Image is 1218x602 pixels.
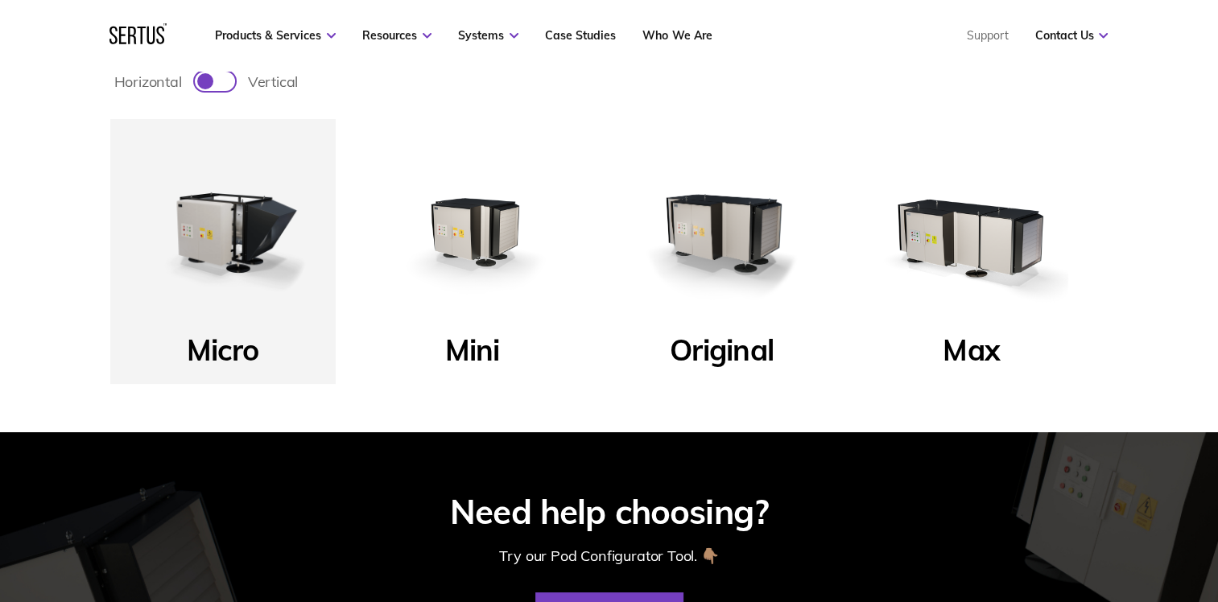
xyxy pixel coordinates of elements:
a: Contact Us [1034,28,1108,43]
a: Products & Services [215,28,336,43]
img: Mini [376,135,569,328]
a: Who We Are [642,28,712,43]
a: Resources [362,28,431,43]
span: horizontal [114,72,182,91]
p: Micro [187,332,258,378]
p: Mini [444,332,499,378]
img: Original [626,135,819,328]
img: Max [875,135,1068,328]
a: Systems [458,28,518,43]
div: Try our Pod Configurator Tool. 👇🏽 [499,545,718,567]
a: Support [966,28,1008,43]
a: Case Studies [545,28,616,43]
iframe: Chat Widget [1137,525,1218,602]
div: Need help choosing? [450,493,768,531]
p: Max [943,332,1000,378]
span: vertical [248,72,299,91]
p: Original [670,332,774,378]
img: Micro [126,135,320,328]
